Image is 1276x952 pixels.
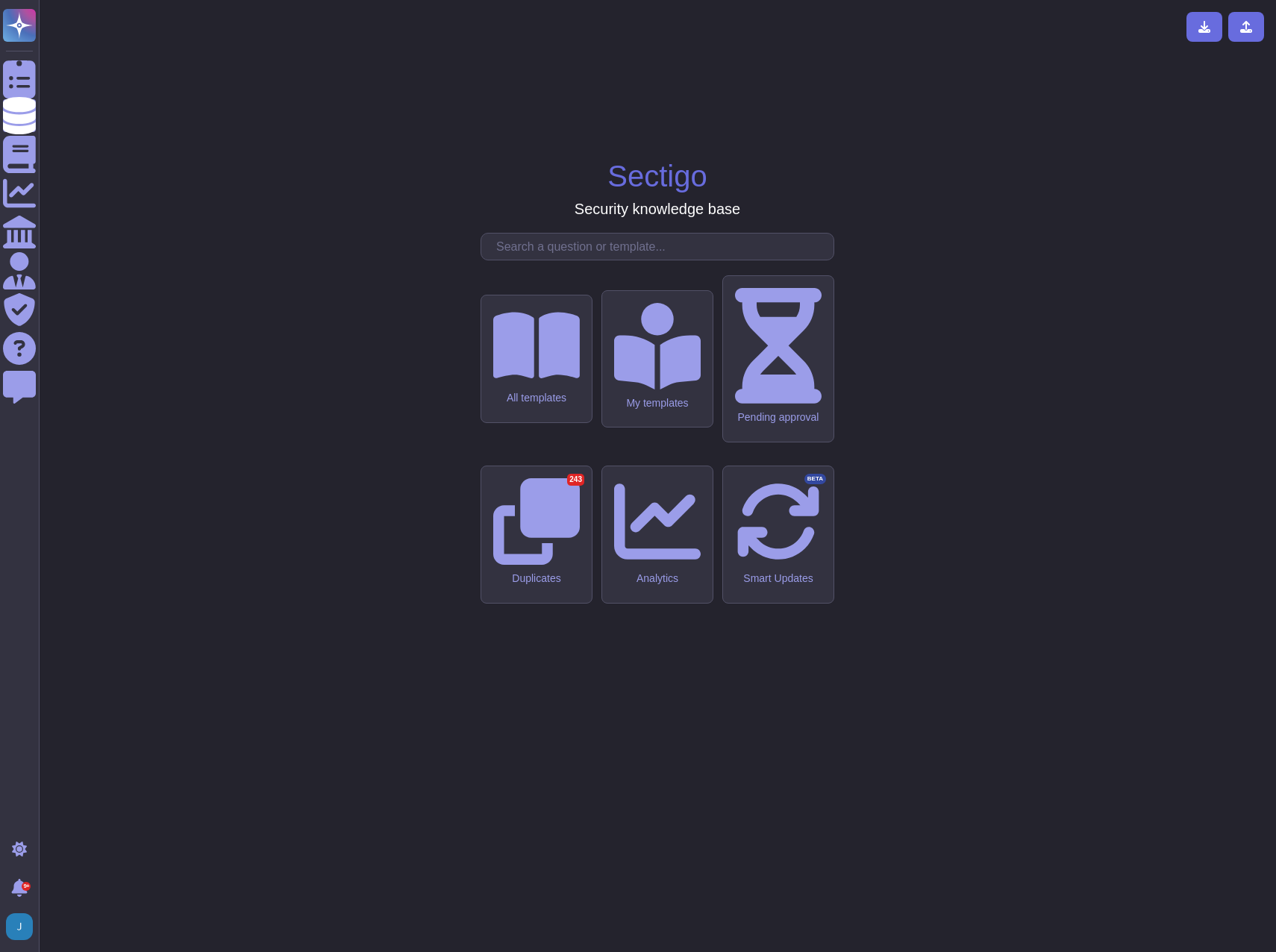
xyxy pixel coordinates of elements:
[6,913,33,940] img: user
[735,572,822,585] div: Smart Updates
[614,572,701,585] div: Analytics
[567,474,584,486] div: 243
[493,572,580,585] div: Duplicates
[575,200,740,218] h3: Security knowledge base
[804,474,826,484] div: BETA
[614,397,701,410] div: My templates
[489,234,834,260] input: Search a question or template...
[493,392,580,404] div: All templates
[607,158,707,194] h1: Sectigo
[22,882,31,891] div: 9+
[3,910,43,943] button: user
[735,411,822,424] div: Pending approval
